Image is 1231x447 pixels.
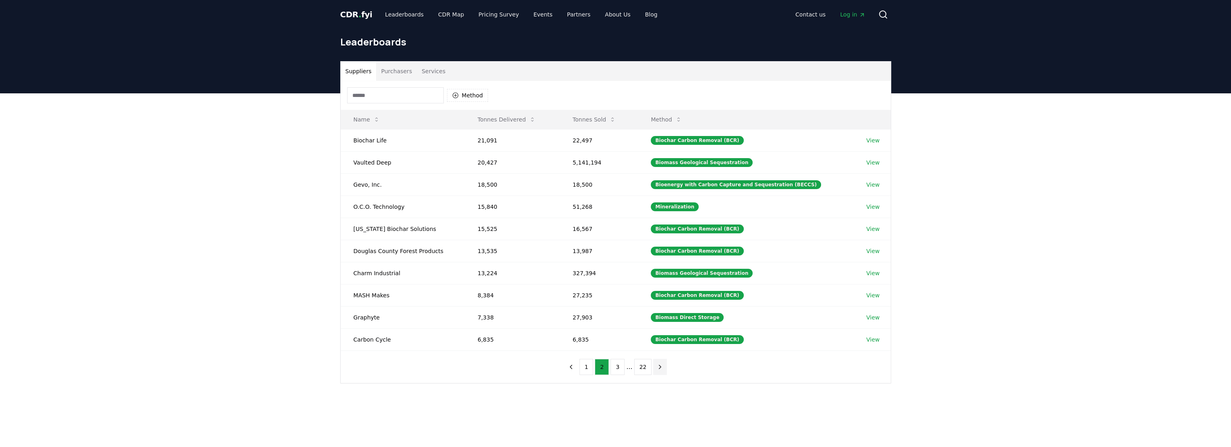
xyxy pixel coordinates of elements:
button: Name [347,111,386,128]
td: 13,224 [465,262,560,284]
button: Purchasers [376,62,417,81]
a: View [866,136,879,144]
td: 18,500 [560,173,638,196]
a: CDR Map [432,7,470,22]
button: next page [653,359,667,375]
button: previous page [564,359,578,375]
a: About Us [598,7,637,22]
td: MASH Makes [341,284,465,306]
a: Blog [639,7,664,22]
button: 1 [579,359,594,375]
td: Carbon Cycle [341,328,465,350]
button: 3 [610,359,625,375]
li: ... [626,362,632,372]
a: View [866,269,879,277]
div: Biochar Carbon Removal (BCR) [651,136,743,145]
td: 13,535 [465,240,560,262]
button: Method [447,89,488,102]
td: Charm Industrial [341,262,465,284]
td: 51,268 [560,196,638,218]
div: Biomass Geological Sequestration [651,269,753,278]
h1: Leaderboards [340,35,891,48]
a: Leaderboards [379,7,430,22]
a: CDR.fyi [340,9,372,20]
td: 7,338 [465,306,560,328]
a: Events [527,7,559,22]
td: 20,427 [465,151,560,173]
a: View [866,247,879,255]
td: 15,840 [465,196,560,218]
div: Biochar Carbon Removal (BCR) [651,335,743,344]
td: 18,500 [465,173,560,196]
a: Partners [561,7,597,22]
nav: Main [379,7,664,22]
td: 5,141,194 [560,151,638,173]
td: Vaulted Deep [341,151,465,173]
button: Tonnes Sold [566,111,622,128]
button: Tonnes Delivered [471,111,542,128]
div: Biochar Carbon Removal (BCR) [651,291,743,300]
div: Mineralization [651,202,699,211]
a: View [866,159,879,167]
td: 22,497 [560,129,638,151]
td: Graphyte [341,306,465,328]
a: View [866,203,879,211]
td: Biochar Life [341,129,465,151]
a: View [866,336,879,344]
td: 6,835 [560,328,638,350]
button: Suppliers [341,62,377,81]
td: 8,384 [465,284,560,306]
td: Gevo, Inc. [341,173,465,196]
a: View [866,181,879,189]
div: Bioenergy with Carbon Capture and Sequestration (BECCS) [651,180,821,189]
button: Method [644,111,688,128]
div: Biomass Geological Sequestration [651,158,753,167]
span: CDR fyi [340,10,372,19]
td: 21,091 [465,129,560,151]
button: Services [417,62,450,81]
td: Douglas County Forest Products [341,240,465,262]
span: Log in [840,10,865,19]
td: [US_STATE] Biochar Solutions [341,218,465,240]
div: Biomass Direct Storage [651,313,724,322]
a: View [866,313,879,321]
td: 27,903 [560,306,638,328]
div: Biochar Carbon Removal (BCR) [651,247,743,255]
a: Log in [834,7,871,22]
a: View [866,291,879,299]
a: View [866,225,879,233]
td: 6,835 [465,328,560,350]
td: 13,987 [560,240,638,262]
td: 327,394 [560,262,638,284]
td: O.C.O. Technology [341,196,465,218]
a: Pricing Survey [472,7,525,22]
div: Biochar Carbon Removal (BCR) [651,225,743,233]
button: 22 [634,359,652,375]
nav: Main [789,7,871,22]
td: 27,235 [560,284,638,306]
span: . [358,10,361,19]
td: 16,567 [560,218,638,240]
button: 2 [595,359,609,375]
a: Contact us [789,7,832,22]
td: 15,525 [465,218,560,240]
